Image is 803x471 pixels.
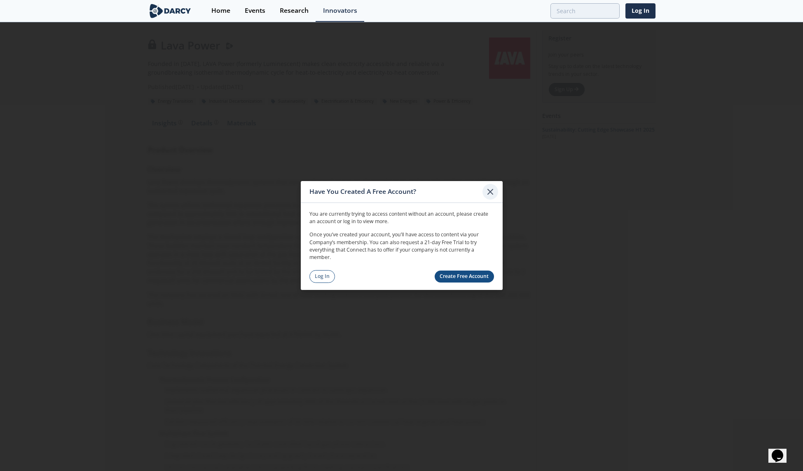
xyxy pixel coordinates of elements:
[148,4,193,18] img: logo-wide.svg
[768,438,795,463] iframe: chat widget
[435,271,494,283] a: Create Free Account
[309,184,483,200] div: Have You Created A Free Account?
[245,7,265,14] div: Events
[550,3,620,19] input: Advanced Search
[280,7,309,14] div: Research
[625,3,656,19] a: Log In
[309,231,494,261] p: Once you’ve created your account, you’ll have access to content via your Company’s membership. Yo...
[323,7,357,14] div: Innovators
[309,270,335,283] a: Log In
[211,7,230,14] div: Home
[309,210,494,225] p: You are currently trying to access content without an account, please create an account or log in...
